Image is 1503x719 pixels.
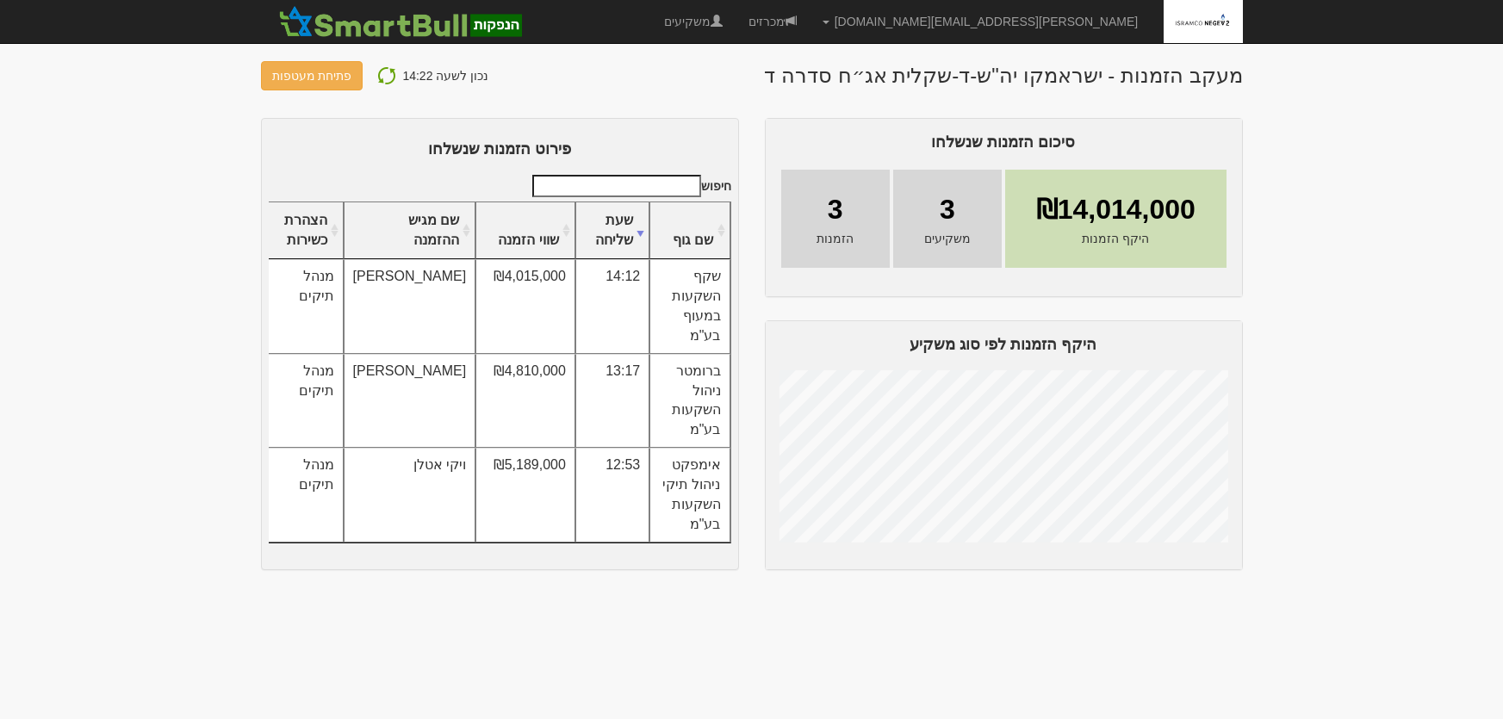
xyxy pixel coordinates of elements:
td: ויקי אטלן [344,448,476,542]
td: ברומטר ניהול השקעות בע"מ [649,354,730,448]
h1: מעקב הזמנות - ישראמקו יה"ש-ד-שקלית אג״ח סדרה ד [764,65,1242,87]
td: [PERSON_NAME] [344,354,476,448]
td: [PERSON_NAME] [344,259,476,353]
span: הזמנות [817,230,854,247]
td: ₪4,015,000 [475,259,575,353]
button: פתיחת מעטפות [261,61,363,90]
span: מנהל תיקים [299,269,334,303]
th: שעת שליחה : activate to sort column ascending [575,202,649,260]
th: הצהרת כשירות : activate to sort column ascending [268,202,344,260]
th: שם גוף : activate to sort column ascending [649,202,730,260]
th: שם מגיש ההזמנה : activate to sort column ascending [344,202,476,260]
span: היקף הזמנות [1082,230,1149,247]
span: פירוט הזמנות שנשלחו [428,140,571,158]
span: מנהל תיקים [299,457,334,492]
td: אימפקט ניהול תיקי השקעות בע"מ [649,448,730,542]
span: משקיעים [924,230,971,247]
span: 3 [828,190,843,230]
th: שווי הזמנה : activate to sort column ascending [475,202,575,260]
span: סיכום הזמנות שנשלחו [931,133,1075,151]
td: 12:53 [575,448,649,542]
span: 3 [940,190,955,230]
p: נכון לשעה 14:22 [402,65,488,87]
span: מנהל תיקים [299,363,334,398]
img: SmartBull Logo [274,4,527,39]
input: חיפוש [532,175,701,197]
span: היקף הזמנות לפי סוג משקיע [910,336,1096,353]
td: ₪5,189,000 [475,448,575,542]
td: 14:12 [575,259,649,353]
img: refresh-icon.png [376,65,397,86]
td: שקף השקעות במעוף בע"מ [649,259,730,353]
span: ₪14,014,000 [1036,190,1196,230]
td: 13:17 [575,354,649,448]
td: ₪4,810,000 [475,354,575,448]
label: חיפוש [526,175,731,197]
